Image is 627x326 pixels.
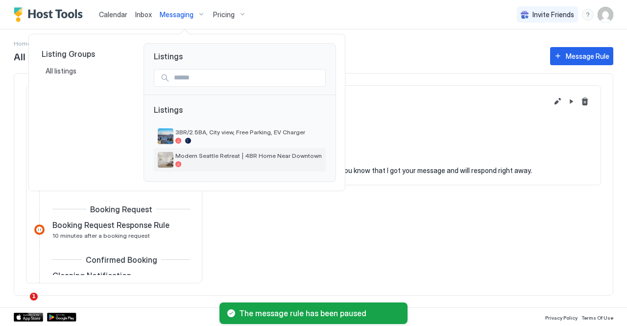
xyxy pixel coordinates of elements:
[154,105,326,125] span: Listings
[144,44,336,61] span: Listings
[158,152,173,168] div: listing image
[42,49,128,59] span: Listing Groups
[10,293,33,316] iframe: Intercom live chat
[170,70,325,86] input: Input Field
[46,67,78,75] span: All listings
[158,128,173,144] div: listing image
[175,128,322,136] span: 3BR/2.5BA, City view, Free Parking, EV Charger
[30,293,38,301] span: 1
[175,152,322,159] span: Modern Seattle Retreat | 4BR Home Near Downtown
